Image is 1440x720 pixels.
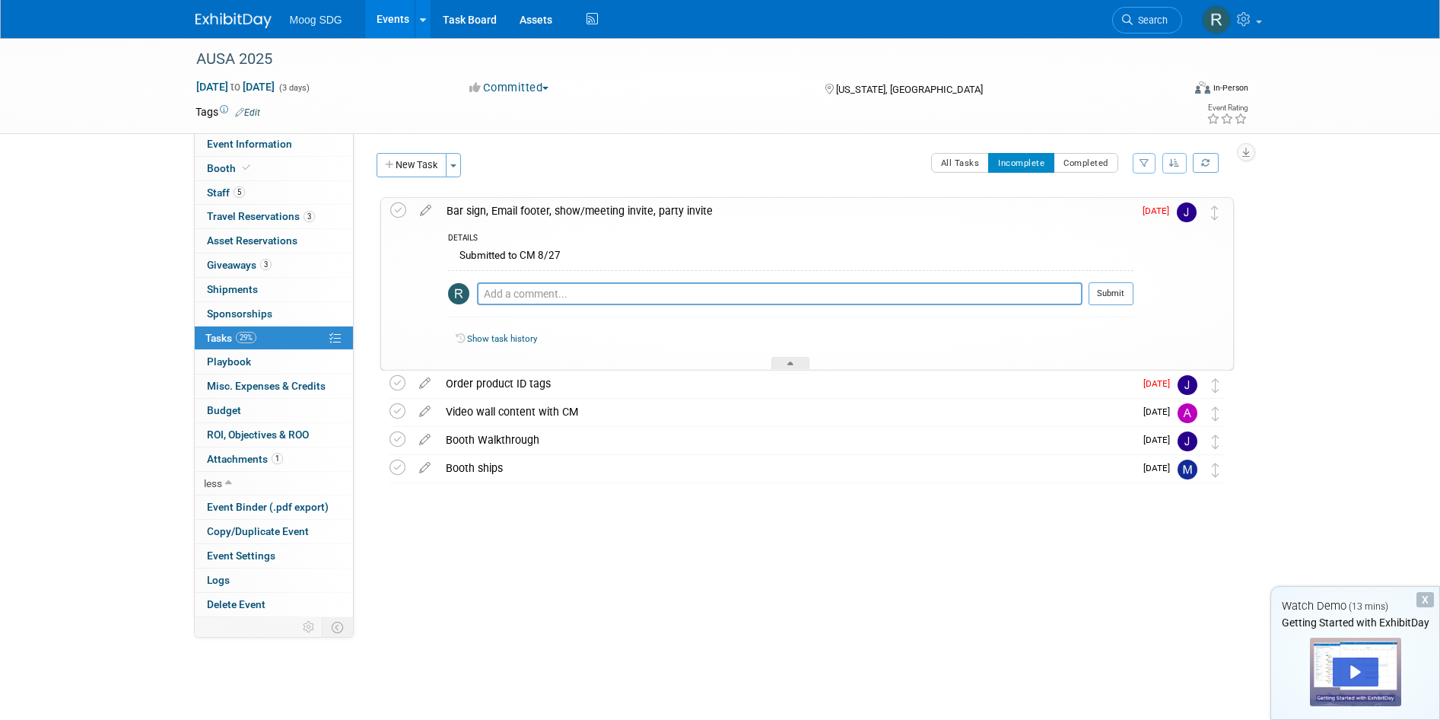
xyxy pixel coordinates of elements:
[195,544,353,568] a: Event Settings
[204,477,222,489] span: less
[1333,658,1378,687] div: Play
[1178,375,1197,395] img: Jaclyn Roberts
[464,80,555,96] button: Committed
[988,153,1054,173] button: Incomplete
[195,350,353,374] a: Playbook
[467,333,537,344] a: Show task history
[1206,104,1248,112] div: Event Rating
[260,259,272,270] span: 3
[195,520,353,543] a: Copy/Duplicate Event
[439,198,1133,224] div: Bar sign, Email footer, show/meeting invite, party invite
[234,186,245,198] span: 5
[207,598,265,610] span: Delete Event
[412,204,439,218] a: edit
[235,107,260,118] a: Edit
[207,501,329,513] span: Event Binder (.pdf export)
[290,14,342,26] span: Moog SDG
[207,574,230,586] span: Logs
[195,327,353,350] a: Tasks29%
[1195,81,1210,94] img: Format-Inperson.png
[207,525,309,537] span: Copy/Duplicate Event
[304,211,315,222] span: 3
[1213,82,1248,94] div: In-Person
[1178,460,1197,479] img: Marissa Fitzpatrick
[195,181,353,205] a: Staff5
[207,380,326,392] span: Misc. Expenses & Credits
[1143,406,1178,417] span: [DATE]
[195,229,353,253] a: Asset Reservations
[1416,592,1434,607] div: Dismiss
[448,283,469,304] img: Rob Hillyard
[1271,598,1439,614] div: Watch Demo
[1178,403,1197,423] img: Amy Garrett
[195,13,272,28] img: ExhibitDay
[1178,432,1197,451] img: Jaclyn Roberts
[412,377,438,390] a: edit
[412,461,438,475] a: edit
[195,495,353,519] a: Event Binder (.pdf export)
[438,427,1134,453] div: Booth Walkthrough
[207,428,309,441] span: ROI, Objectives & ROO
[195,569,353,592] a: Logs
[195,448,353,471] a: Attachments1
[195,80,275,94] span: [DATE] [DATE]
[438,455,1134,481] div: Booth ships
[438,399,1134,425] div: Video wall content with CM
[207,550,275,562] span: Event Settings
[272,453,283,464] span: 1
[195,278,353,301] a: Shipments
[236,332,256,343] span: 29%
[207,162,253,174] span: Booth
[195,104,260,119] td: Tags
[1177,202,1197,222] img: Jaclyn Roberts
[207,453,283,465] span: Attachments
[1089,282,1133,305] button: Submit
[1143,205,1177,216] span: [DATE]
[836,84,983,95] span: [US_STATE], [GEOGRAPHIC_DATA]
[1212,463,1219,477] i: Move task
[438,371,1134,397] div: Order product ID tags
[207,138,292,150] span: Event Information
[205,332,256,344] span: Tasks
[207,404,241,416] span: Budget
[322,617,353,637] td: Toggle Event Tabs
[195,253,353,277] a: Giveaways3
[448,233,1133,246] div: DETAILS
[195,423,353,447] a: ROI, Objectives & ROO
[207,234,297,247] span: Asset Reservations
[195,132,353,156] a: Event Information
[377,153,447,177] button: New Task
[1202,5,1231,34] img: Rob Hillyard
[195,157,353,180] a: Booth
[207,283,258,295] span: Shipments
[1054,153,1118,173] button: Completed
[195,302,353,326] a: Sponsorships
[195,593,353,616] a: Delete Event
[1143,435,1178,445] span: [DATE]
[207,355,251,368] span: Playbook
[207,259,272,271] span: Giveaways
[1212,406,1219,421] i: Move task
[1211,205,1219,220] i: Move task
[1271,615,1439,630] div: Getting Started with ExhibitDay
[412,405,438,419] a: edit
[195,205,353,228] a: Travel Reservations3
[1092,79,1249,102] div: Event Format
[195,399,353,422] a: Budget
[1212,435,1219,449] i: Move task
[207,307,272,320] span: Sponsorships
[931,153,990,173] button: All Tasks
[207,186,245,199] span: Staff
[1212,378,1219,393] i: Move task
[278,83,310,93] span: (3 days)
[243,164,250,172] i: Booth reservation complete
[1143,463,1178,473] span: [DATE]
[228,81,243,93] span: to
[195,374,353,398] a: Misc. Expenses & Credits
[448,246,1133,269] div: Submitted to CM 8/27
[1349,601,1388,612] span: (13 mins)
[296,617,323,637] td: Personalize Event Tab Strip
[1112,7,1182,33] a: Search
[207,210,315,222] span: Travel Reservations
[1143,378,1178,389] span: [DATE]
